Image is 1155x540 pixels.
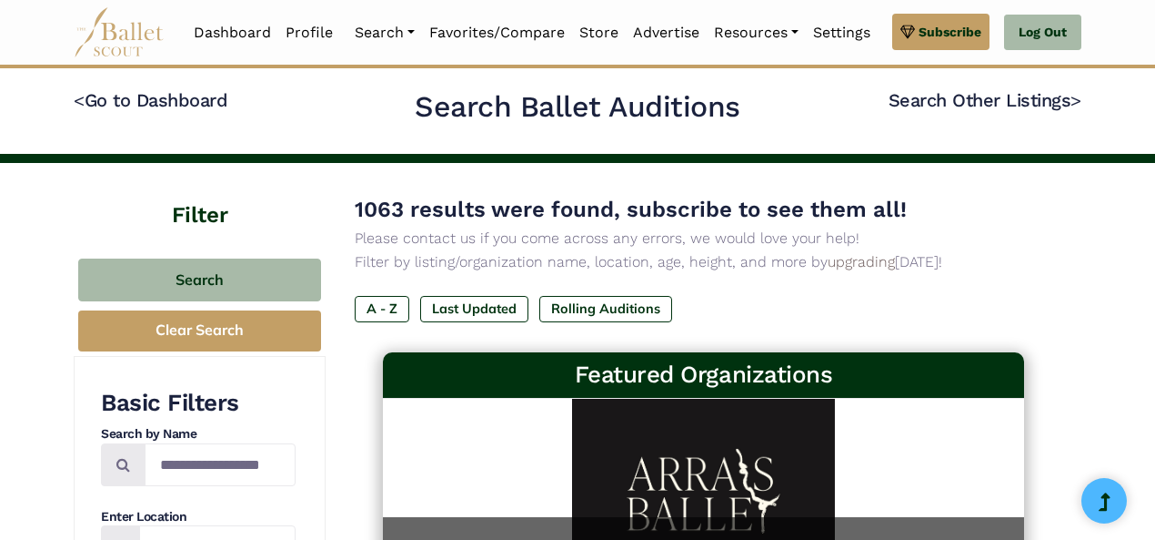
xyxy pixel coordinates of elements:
[78,259,321,301] button: Search
[707,14,806,52] a: Resources
[101,425,296,443] h4: Search by Name
[539,296,672,321] label: Rolling Auditions
[892,14,989,50] a: Subscribe
[900,22,915,42] img: gem.svg
[919,22,981,42] span: Subscribe
[355,227,1052,250] p: Please contact us if you come across any errors, we would love your help!
[74,163,326,231] h4: Filter
[420,296,528,321] label: Last Updated
[278,14,340,52] a: Profile
[806,14,878,52] a: Settings
[78,311,321,352] button: Clear Search
[828,253,895,270] a: upgrading
[355,250,1052,274] p: Filter by listing/organization name, location, age, height, and more by [DATE]!
[355,296,409,321] label: A - Z
[1004,15,1081,51] a: Log Out
[186,14,278,52] a: Dashboard
[397,360,1010,391] h3: Featured Organizations
[355,197,907,222] span: 1063 results were found, subscribe to see them all!
[889,89,1081,111] a: Search Other Listings>
[422,14,572,52] a: Favorites/Compare
[101,388,296,419] h3: Basic Filters
[145,443,296,486] input: Search by names...
[626,14,707,52] a: Advertise
[74,88,85,111] code: <
[572,14,626,52] a: Store
[415,88,740,127] h2: Search Ballet Auditions
[101,508,296,526] h4: Enter Location
[347,14,422,52] a: Search
[1070,88,1081,111] code: >
[74,89,227,111] a: <Go to Dashboard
